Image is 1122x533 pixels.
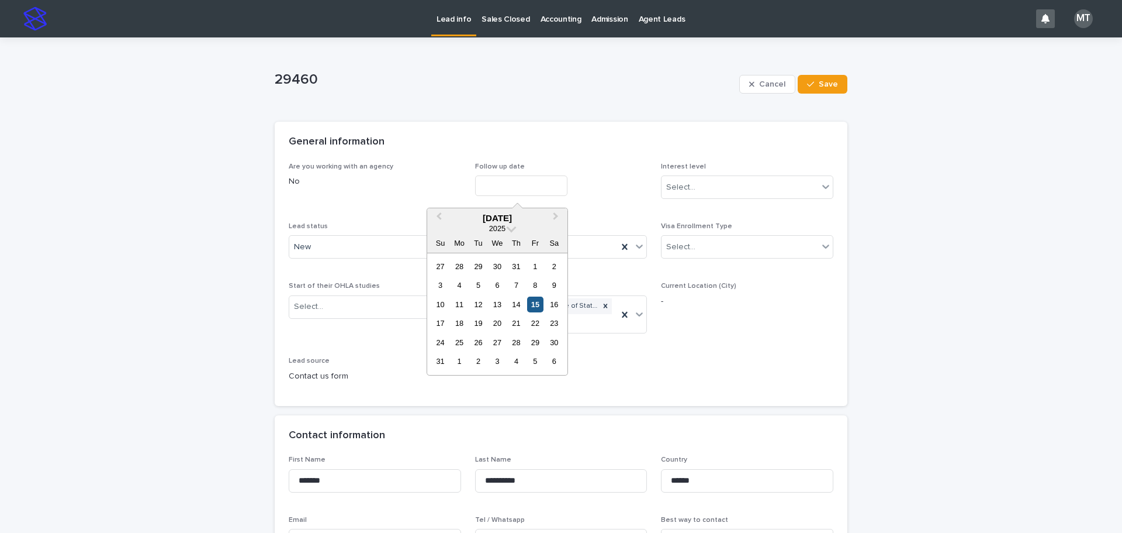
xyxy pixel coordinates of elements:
[527,277,543,293] div: Choose Friday, August 8th, 2025
[475,517,525,524] span: Tel / Whatsapp
[489,259,505,274] div: Choose Wednesday, July 30th, 2025
[451,259,467,274] div: Choose Monday, July 28th, 2025
[546,353,562,369] div: Choose Saturday, September 6th, 2025
[432,259,448,274] div: Choose Sunday, July 27th, 2025
[451,235,467,251] div: Mo
[527,353,543,369] div: Choose Friday, September 5th, 2025
[475,163,525,170] span: Follow up date
[451,277,467,293] div: Choose Monday, August 4th, 2025
[508,335,524,350] div: Choose Thursday, August 28th, 2025
[527,259,543,274] div: Choose Friday, August 1st, 2025
[527,297,543,312] div: Choose Friday, August 15th, 2025
[475,456,511,463] span: Last Name
[527,315,543,331] div: Choose Friday, August 22nd, 2025
[489,315,505,331] div: Choose Wednesday, August 20th, 2025
[1074,9,1093,28] div: MT
[451,335,467,350] div: Choose Monday, August 25th, 2025
[666,241,695,253] div: Select...
[470,235,486,251] div: Tu
[661,456,687,463] span: Country
[289,176,461,188] p: No
[289,370,461,383] p: Contact us form
[489,353,505,369] div: Choose Wednesday, September 3rd, 2025
[289,283,380,290] span: Start of their OHLA studies
[470,259,486,274] div: Choose Tuesday, July 29th, 2025
[489,235,505,251] div: We
[275,71,735,88] p: 29460
[508,277,524,293] div: Choose Thursday, August 7th, 2025
[661,295,833,308] p: -
[289,357,330,364] span: Lead source
[661,283,736,290] span: Current Location (City)
[470,277,486,293] div: Choose Tuesday, August 5th, 2025
[294,241,311,253] span: New
[451,353,467,369] div: Choose Monday, September 1st, 2025
[508,315,524,331] div: Choose Thursday, August 21st, 2025
[548,209,566,228] button: Next Month
[432,235,448,251] div: Su
[508,297,524,312] div: Choose Thursday, August 14th, 2025
[289,517,307,524] span: Email
[546,335,562,350] div: Choose Saturday, August 30th, 2025
[432,335,448,350] div: Choose Sunday, August 24th, 2025
[546,235,562,251] div: Sa
[508,353,524,369] div: Choose Thursday, September 4th, 2025
[527,335,543,350] div: Choose Friday, August 29th, 2025
[546,259,562,274] div: Choose Saturday, August 2nd, 2025
[489,277,505,293] div: Choose Wednesday, August 6th, 2025
[489,224,505,233] span: 2025
[666,181,695,194] div: Select...
[432,315,448,331] div: Choose Sunday, August 17th, 2025
[23,7,47,30] img: stacker-logo-s-only.png
[739,75,795,94] button: Cancel
[489,335,505,350] div: Choose Wednesday, August 27th, 2025
[661,223,732,230] span: Visa Enrollment Type
[431,257,563,371] div: month 2025-08
[508,259,524,274] div: Choose Thursday, July 31st, 2025
[508,235,524,251] div: Th
[432,277,448,293] div: Choose Sunday, August 3rd, 2025
[759,80,785,88] span: Cancel
[661,163,706,170] span: Interest level
[661,517,728,524] span: Best way to contact
[451,297,467,312] div: Choose Monday, August 11th, 2025
[289,136,385,149] h2: General information
[470,315,486,331] div: Choose Tuesday, August 19th, 2025
[294,301,323,313] div: Select...
[489,297,505,312] div: Choose Wednesday, August 13th, 2025
[546,277,562,293] div: Choose Saturday, August 9th, 2025
[798,75,847,94] button: Save
[527,235,543,251] div: Fr
[289,456,325,463] span: First Name
[289,223,328,230] span: Lead status
[546,315,562,331] div: Choose Saturday, August 23rd, 2025
[427,213,567,223] div: [DATE]
[432,353,448,369] div: Choose Sunday, August 31st, 2025
[289,429,385,442] h2: Contact information
[470,353,486,369] div: Choose Tuesday, September 2nd, 2025
[428,209,447,228] button: Previous Month
[546,297,562,312] div: Choose Saturday, August 16th, 2025
[432,297,448,312] div: Choose Sunday, August 10th, 2025
[451,315,467,331] div: Choose Monday, August 18th, 2025
[819,80,838,88] span: Save
[470,297,486,312] div: Choose Tuesday, August 12th, 2025
[289,163,393,170] span: Are you working with an agency
[470,335,486,350] div: Choose Tuesday, August 26th, 2025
